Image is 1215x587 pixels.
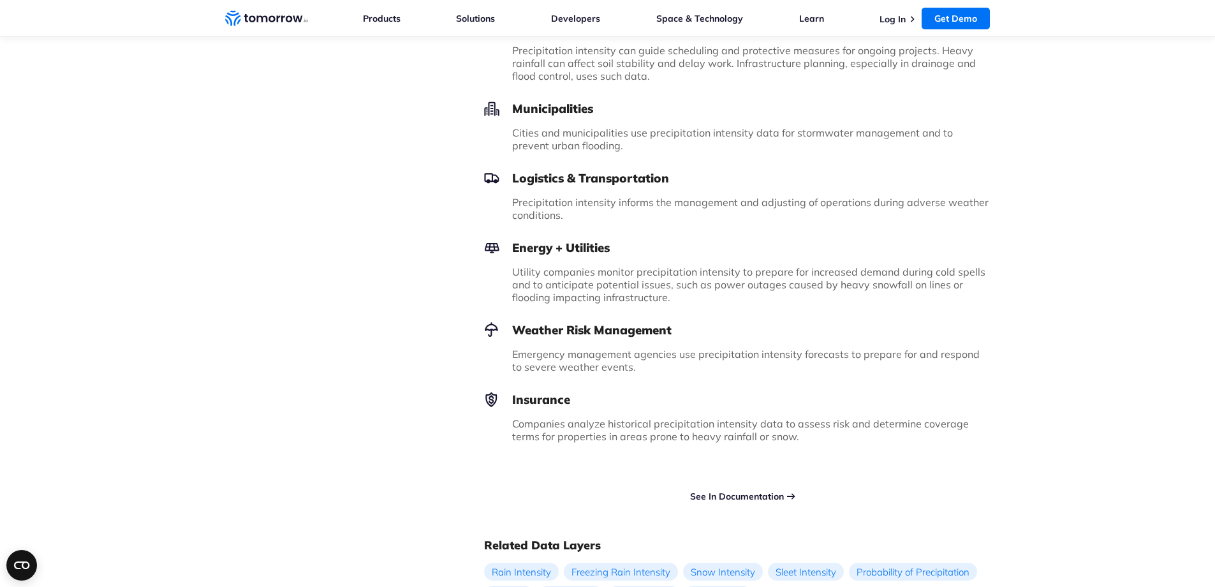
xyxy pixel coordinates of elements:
a: Home link [225,9,308,28]
h3: Logistics & Transportation [484,170,990,186]
a: Solutions [456,13,495,24]
a: See In Documentation [690,491,784,502]
a: Developers [551,13,600,24]
a: Products [363,13,401,24]
span: Precipitation intensity can guide scheduling and protective measures for ongoing projects. Heavy ... [512,44,976,82]
a: Learn [799,13,824,24]
span: Precipitation intensity informs the management and adjusting of operations during adverse weather... [512,196,989,221]
span: Cities and municipalities use precipitation intensity data for stormwater management and to preve... [512,126,953,152]
span: Companies analyze historical precipitation intensity data to assess risk and determine coverage t... [512,417,969,443]
h3: Weather Risk Management [484,322,990,338]
button: Open CMP widget [6,550,37,581]
span: Utility companies monitor precipitation intensity to prepare for increased demand during cold spe... [512,265,985,304]
h3: Energy + Utilities [484,240,990,255]
a: Get Demo [922,8,990,29]
h3: Insurance [484,392,990,407]
h2: Related Data Layers [484,538,990,553]
h3: Municipalities [484,101,990,116]
a: Space & Technology [656,13,743,24]
a: Probability of Precipitation [849,563,977,581]
a: Log In [880,13,906,25]
span: Emergency management agencies use precipitation intensity forecasts to prepare for and respond to... [512,348,980,373]
a: Rain Intensity [484,563,559,581]
a: Sleet Intensity [768,563,844,581]
a: Freezing Rain Intensity [564,563,678,581]
a: Snow Intensity [683,563,763,581]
